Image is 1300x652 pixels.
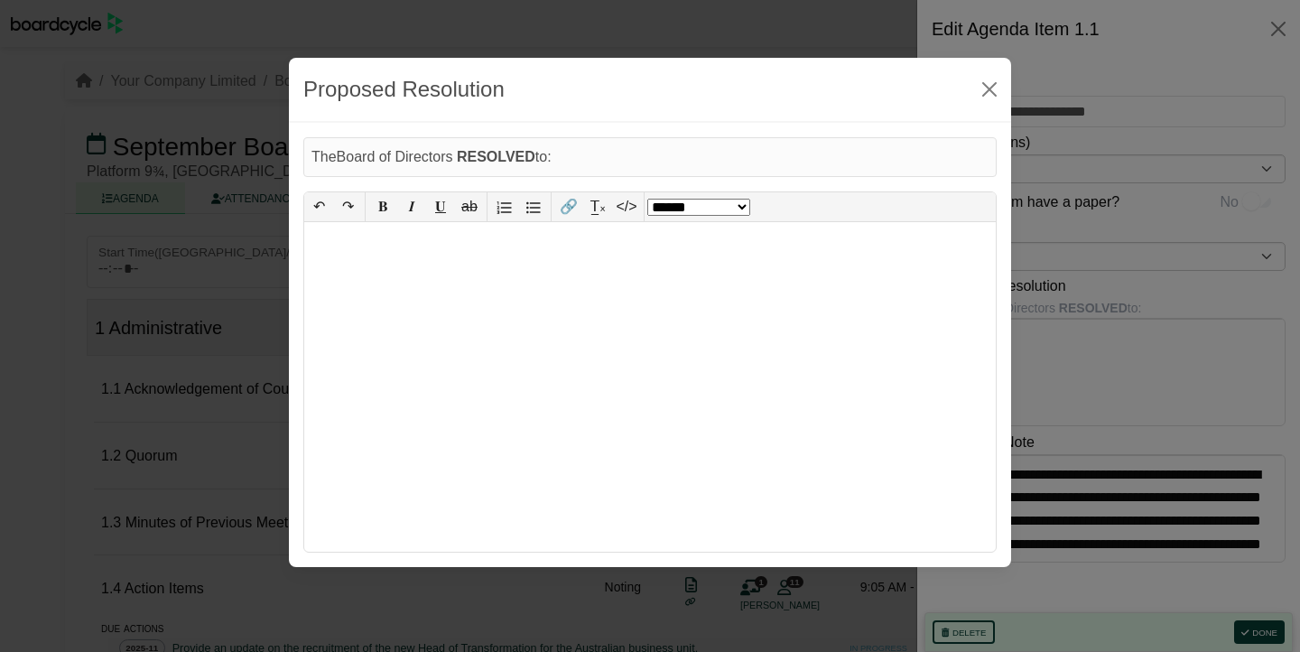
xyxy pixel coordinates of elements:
button: 𝐁 [368,192,397,221]
s: ab [461,199,478,214]
button: Numbered list [490,192,519,221]
button: 𝑰 [397,192,426,221]
div: The Board of Directors to: [303,137,997,177]
button: ↷ [333,192,362,221]
button: </> [612,192,641,221]
b: RESOLVED [457,149,535,164]
button: Bullet list [519,192,548,221]
button: T̲ₓ [583,192,612,221]
button: ab [455,192,484,221]
span: 𝐔 [435,199,446,214]
button: 𝐔 [426,192,455,221]
button: ↶ [304,192,333,221]
div: Proposed Resolution [303,72,505,107]
button: Close [975,75,1004,104]
button: 🔗 [554,192,583,221]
